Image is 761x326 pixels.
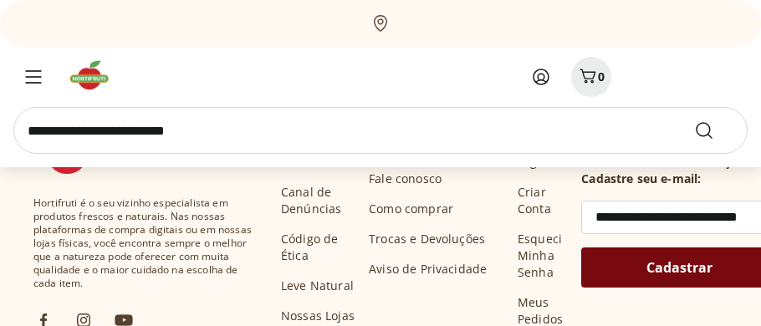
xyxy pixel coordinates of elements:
[581,171,701,187] h3: Cadastre seu e-mail:
[67,59,123,92] img: Hortifruti
[13,57,54,97] button: Menu
[694,120,734,140] button: Submit Search
[281,278,354,294] a: Leve Natural
[571,57,611,97] button: Carrinho
[598,69,605,84] span: 0
[281,184,355,217] a: Canal de Denúncias
[33,196,254,290] span: Hortifruti é o seu vizinho especialista em produtos frescos e naturais. Nas nossas plataformas de...
[646,261,712,274] span: Cadastrar
[281,231,355,264] a: Código de Ética
[369,171,442,187] a: Fale conosco
[281,308,355,324] a: Nossas Lojas
[369,201,453,217] a: Como comprar
[13,107,748,154] input: search
[518,231,568,281] a: Esqueci Minha Senha
[369,231,485,247] a: Trocas e Devoluções
[369,261,487,278] a: Aviso de Privacidade
[518,184,568,217] a: Criar Conta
